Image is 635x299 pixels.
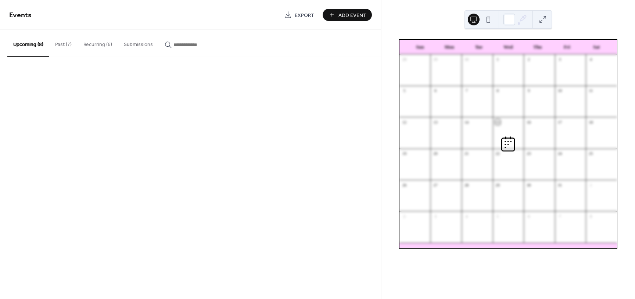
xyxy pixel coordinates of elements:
[464,40,494,54] div: Tue
[464,182,469,188] div: 28
[557,151,563,156] div: 24
[9,8,32,22] span: Events
[433,88,438,93] div: 6
[526,151,531,156] div: 23
[7,30,49,57] button: Upcoming (8)
[526,182,531,188] div: 30
[588,213,593,219] div: 8
[495,213,501,219] div: 5
[526,119,531,125] div: 16
[523,40,552,54] div: Thu
[433,213,438,219] div: 3
[464,88,469,93] div: 7
[557,88,563,93] div: 10
[588,88,593,93] div: 11
[588,182,593,188] div: 1
[402,88,407,93] div: 5
[495,88,501,93] div: 8
[495,151,501,156] div: 22
[402,182,407,188] div: 26
[402,57,407,62] div: 28
[323,9,372,21] button: Add Event
[588,119,593,125] div: 18
[464,119,469,125] div: 14
[582,40,611,54] div: Sat
[495,57,501,62] div: 1
[464,213,469,219] div: 4
[279,9,320,21] a: Export
[338,11,366,19] span: Add Event
[464,57,469,62] div: 30
[433,119,438,125] div: 13
[405,40,435,54] div: Sun
[402,213,407,219] div: 2
[435,40,464,54] div: Mon
[433,151,438,156] div: 20
[402,119,407,125] div: 12
[433,57,438,62] div: 29
[557,119,563,125] div: 17
[495,119,501,125] div: 15
[118,30,159,56] button: Submissions
[557,57,563,62] div: 3
[495,182,501,188] div: 29
[494,40,523,54] div: Wed
[526,213,531,219] div: 6
[588,151,593,156] div: 25
[464,151,469,156] div: 21
[588,57,593,62] div: 4
[526,57,531,62] div: 2
[552,40,582,54] div: Fri
[49,30,78,56] button: Past (7)
[295,11,314,19] span: Export
[557,213,563,219] div: 7
[557,182,563,188] div: 31
[526,88,531,93] div: 9
[78,30,118,56] button: Recurring (6)
[433,182,438,188] div: 27
[402,151,407,156] div: 19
